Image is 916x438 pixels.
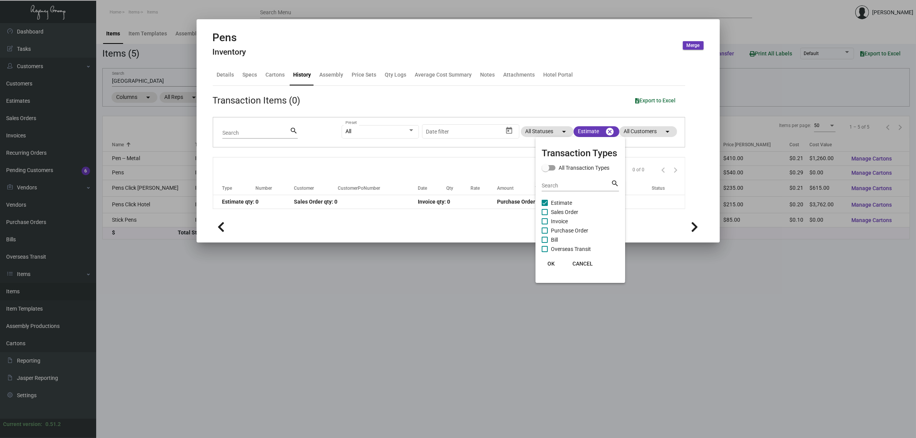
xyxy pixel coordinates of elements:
span: Bill [551,235,558,244]
button: OK [539,257,563,271]
div: Current version: [3,420,42,428]
span: All Transaction Types [559,163,609,172]
span: Sales Order [551,207,578,217]
mat-icon: search [611,179,619,188]
span: Invoice [551,217,568,226]
span: CANCEL [572,261,593,267]
span: Purchase Order [551,226,588,235]
span: Estimate [551,198,572,207]
span: OK [547,261,555,267]
button: CANCEL [566,257,599,271]
span: Overseas Transit [551,244,591,254]
div: 0.51.2 [45,420,61,428]
mat-card-title: Transaction Types [542,146,619,160]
